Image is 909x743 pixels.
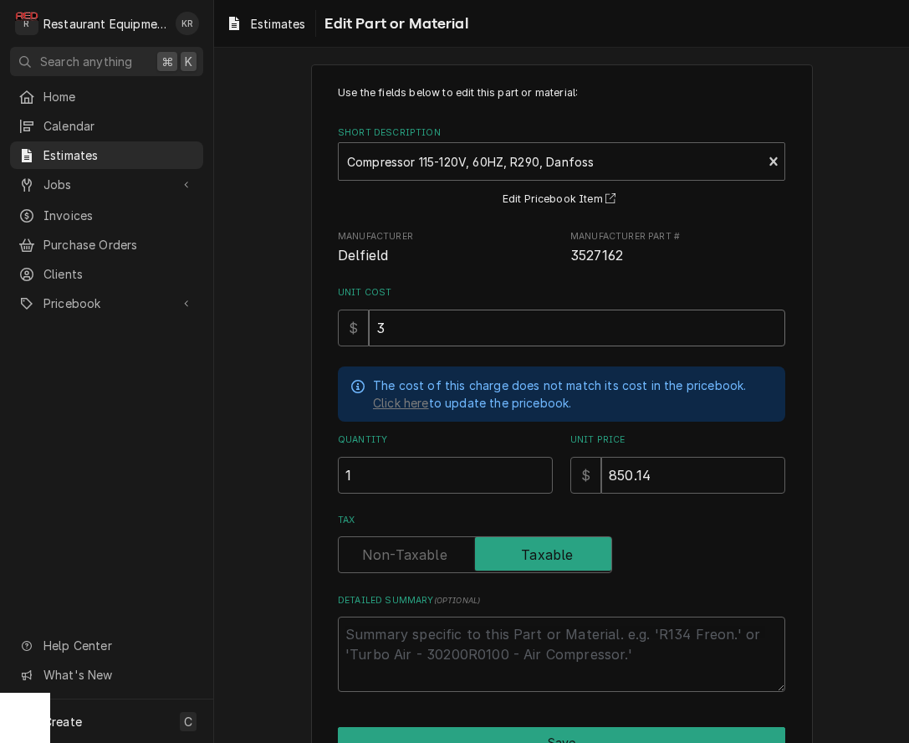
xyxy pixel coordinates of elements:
label: Detailed Summary [338,594,785,607]
p: The cost of this charge does not match its cost in the pricebook. [373,377,746,394]
div: KR [176,12,199,35]
a: Go to Pricebook [10,290,203,317]
div: R [15,12,38,35]
div: Tax [338,514,785,573]
div: $ [570,457,601,494]
span: Delfield [338,248,388,264]
span: to update the pricebook. [373,396,571,410]
p: Use the fields below to edit this part or material: [338,85,785,100]
span: 3527162 [570,248,623,264]
div: Restaurant Equipment Diagnostics [43,15,166,33]
span: Home [43,88,195,105]
label: Quantity [338,433,553,447]
span: K [185,53,192,70]
div: Unit Cost [338,286,785,346]
span: Estimates [43,146,195,164]
label: Unit Price [570,433,785,447]
button: Search anything⌘K [10,47,203,76]
span: Edit Part or Material [319,13,467,35]
button: Edit Pricebook Item [500,189,624,210]
span: Calendar [43,117,195,135]
a: Click here [373,394,429,412]
label: Tax [338,514,785,527]
label: Short Description [338,126,785,140]
div: [object Object] [338,433,553,493]
span: Invoices [43,207,195,224]
a: Clients [10,260,203,288]
div: Short Description [338,126,785,209]
div: Manufacturer [338,230,553,266]
a: Go to Jobs [10,171,203,198]
span: Manufacturer Part # [570,246,785,266]
span: What's New [43,666,193,684]
label: Unit Cost [338,286,785,300]
span: Purchase Orders [43,236,195,254]
a: Go to Help Center [10,632,203,659]
span: Search anything [40,53,132,70]
a: Estimates [219,10,312,38]
span: Manufacturer Part # [570,230,785,243]
span: ⌘ [161,53,173,70]
a: Invoices [10,202,203,229]
div: Restaurant Equipment Diagnostics's Avatar [15,12,38,35]
a: Calendar [10,112,203,140]
div: [object Object] [570,433,785,493]
div: Line Item Create/Update Form [338,85,785,692]
div: Detailed Summary [338,594,785,692]
span: Help Center [43,637,193,654]
span: Create [43,715,82,729]
a: Go to What's New [10,661,203,689]
span: Clients [43,265,195,283]
span: Manufacturer [338,246,553,266]
span: ( optional ) [434,596,481,605]
span: Jobs [43,176,170,193]
span: C [184,713,192,730]
span: Pricebook [43,295,170,312]
div: Kelli Robinette's Avatar [176,12,199,35]
span: Manufacturer [338,230,553,243]
span: Estimates [251,15,305,33]
div: Manufacturer Part # [570,230,785,266]
a: Estimates [10,141,203,169]
div: $ [338,310,369,346]
a: Purchase Orders [10,231,203,259]
a: Home [10,83,203,110]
